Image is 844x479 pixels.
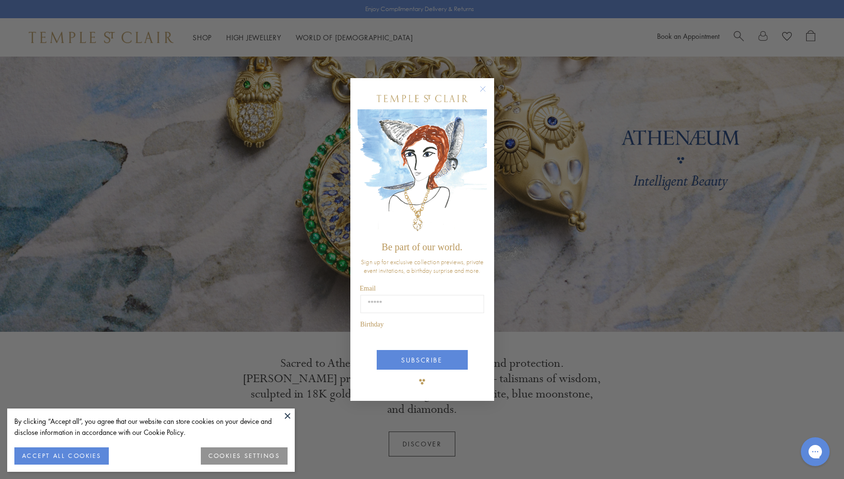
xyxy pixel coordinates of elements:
img: c4a9eb12-d91a-4d4a-8ee0-386386f4f338.jpeg [358,109,487,237]
button: Close dialog [482,88,494,100]
span: Birthday [360,321,384,328]
span: Email [360,285,376,292]
button: SUBSCRIBE [377,350,468,370]
input: Email [360,295,484,313]
img: Temple St. Clair [377,95,468,102]
img: TSC [413,372,432,391]
span: Be part of our world. [382,242,462,252]
button: COOKIES SETTINGS [201,447,288,465]
iframe: Gorgias live chat messenger [796,434,834,469]
div: By clicking “Accept all”, you agree that our website can store cookies on your device and disclos... [14,416,288,438]
button: ACCEPT ALL COOKIES [14,447,109,465]
span: Sign up for exclusive collection previews, private event invitations, a birthday surprise and more. [361,257,484,275]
